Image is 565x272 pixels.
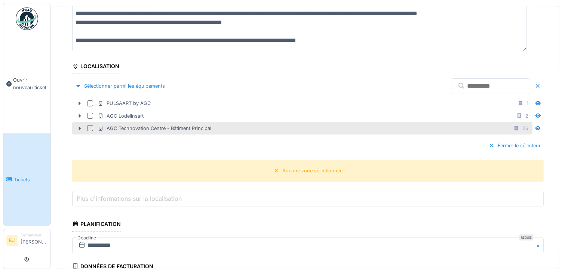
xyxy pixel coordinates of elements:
[282,167,343,174] div: Aucune zone sélectionnée
[535,238,544,253] button: Close
[98,100,151,107] div: PULSAART by AGC
[3,34,50,133] a: Ouvrir nouveau ticket
[526,100,528,107] div: 1
[522,125,528,132] div: 26
[21,232,47,238] div: Demandeur
[6,235,18,246] li: EJ
[6,232,47,250] a: EJ Demandeur[PERSON_NAME]
[75,194,183,203] label: Plus d'informations sur la localisation
[13,76,47,91] span: Ouvrir nouveau ticket
[72,81,168,91] div: Sélectionner parmi les équipements
[98,125,211,132] div: AGC Technovation Centre - Bâtiment Principal
[14,176,47,183] span: Tickets
[3,133,50,226] a: Tickets
[16,7,38,30] img: Badge_color-CXgf-gQk.svg
[525,112,528,120] div: 2
[21,232,47,248] li: [PERSON_NAME]
[72,218,121,231] div: Planification
[72,61,119,73] div: Localisation
[486,140,544,151] div: Fermer le sélecteur
[77,234,97,242] label: Deadline
[98,112,144,120] div: AGC Lodelinsart
[519,235,533,241] div: Requis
